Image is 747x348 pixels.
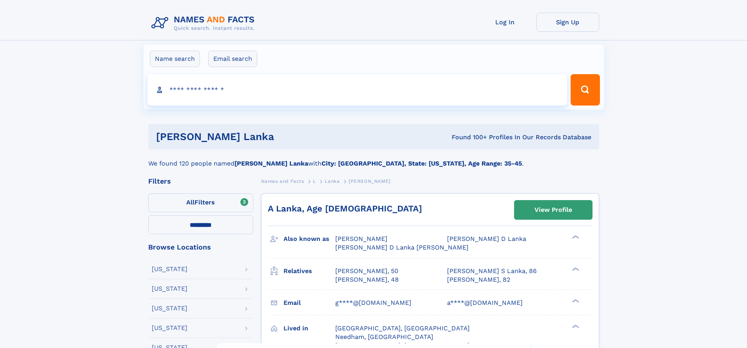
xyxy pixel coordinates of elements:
[325,179,340,184] span: Lanka
[570,324,580,329] div: ❯
[335,267,398,275] a: [PERSON_NAME], 50
[335,235,387,242] span: [PERSON_NAME]
[284,322,335,335] h3: Lived in
[284,264,335,278] h3: Relatives
[536,13,599,32] a: Sign Up
[148,178,253,185] div: Filters
[570,266,580,271] div: ❯
[534,201,572,219] div: View Profile
[447,267,537,275] a: [PERSON_NAME] S Lanka, 86
[147,74,567,106] input: search input
[148,193,253,212] label: Filters
[148,13,261,34] img: Logo Names and Facts
[234,160,308,167] b: [PERSON_NAME] Lanka
[156,132,363,142] h1: [PERSON_NAME] Lanka
[261,176,304,186] a: Names and Facts
[150,51,200,67] label: Name search
[349,179,391,184] span: [PERSON_NAME]
[148,149,599,168] div: We found 120 people named with .
[447,275,510,284] a: [PERSON_NAME], 82
[284,232,335,246] h3: Also known as
[335,275,399,284] a: [PERSON_NAME], 48
[335,333,433,341] span: Needham, [GEOGRAPHIC_DATA]
[447,235,526,242] span: [PERSON_NAME] D Lanka
[208,51,257,67] label: Email search
[335,244,469,251] span: [PERSON_NAME] D Lanka [PERSON_NAME]
[474,13,536,32] a: Log In
[268,204,422,213] a: A Lanka, Age [DEMOGRAPHIC_DATA]
[322,160,522,167] b: City: [GEOGRAPHIC_DATA], State: [US_STATE], Age Range: 35-45
[571,74,600,106] button: Search Button
[152,266,187,272] div: [US_STATE]
[325,176,340,186] a: Lanka
[148,244,253,251] div: Browse Locations
[335,324,470,332] span: [GEOGRAPHIC_DATA], [GEOGRAPHIC_DATA]
[284,296,335,310] h3: Email
[514,200,592,219] a: View Profile
[570,235,580,240] div: ❯
[363,133,591,142] div: Found 100+ Profiles In Our Records Database
[313,176,316,186] a: L
[570,298,580,303] div: ❯
[152,286,187,292] div: [US_STATE]
[313,179,316,184] span: L
[186,199,194,206] span: All
[152,325,187,331] div: [US_STATE]
[152,305,187,312] div: [US_STATE]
